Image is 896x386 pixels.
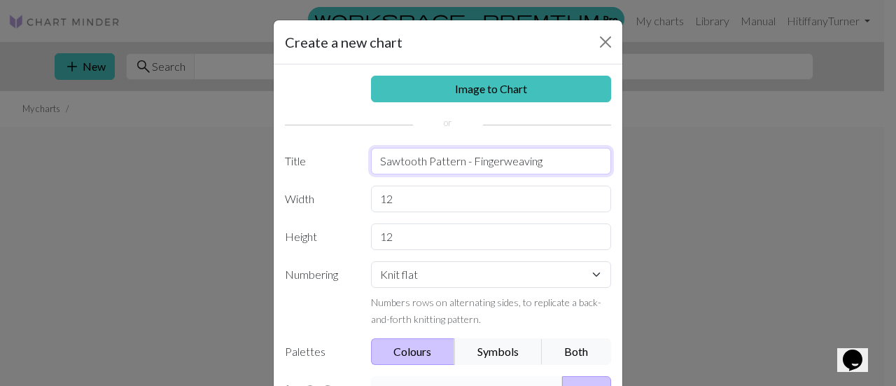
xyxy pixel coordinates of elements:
[276,223,363,250] label: Height
[276,148,363,174] label: Title
[594,31,617,53] button: Close
[285,32,402,53] h5: Create a new chart
[837,330,882,372] iframe: chat widget
[276,338,363,365] label: Palettes
[371,296,601,325] small: Numbers rows on alternating sides, to replicate a back-and-forth knitting pattern.
[454,338,542,365] button: Symbols
[542,338,612,365] button: Both
[276,261,363,327] label: Numbering
[371,338,456,365] button: Colours
[371,76,612,102] a: Image to Chart
[276,186,363,212] label: Width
